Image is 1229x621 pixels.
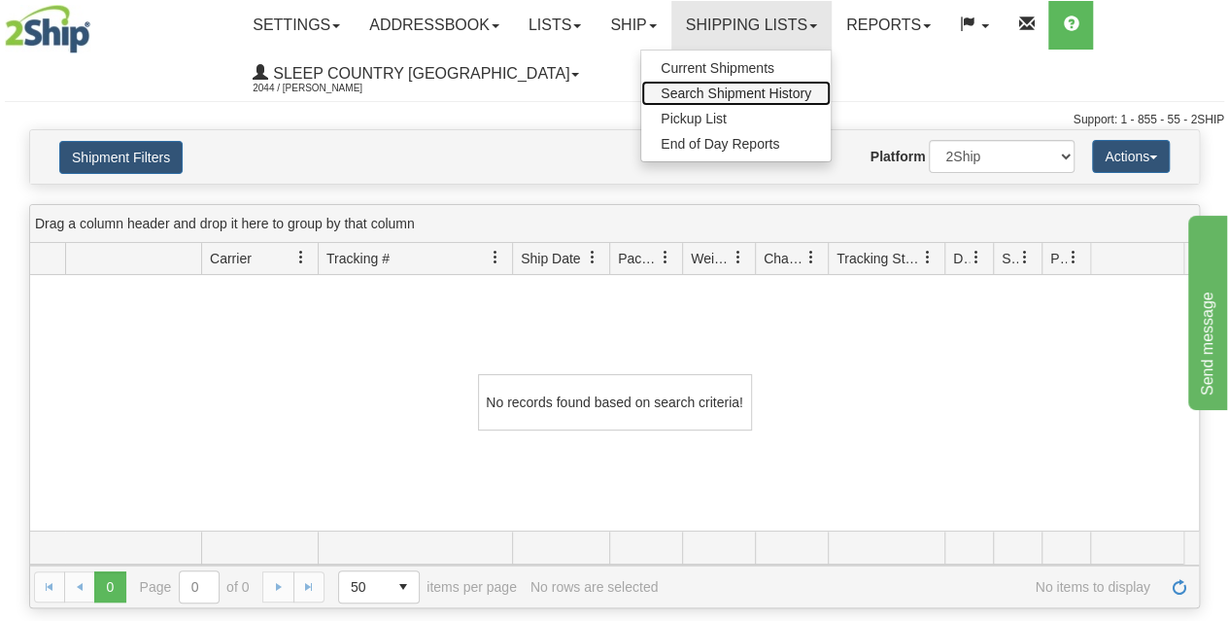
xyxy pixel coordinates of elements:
[478,374,752,431] div: No records found based on search criteria!
[1050,249,1067,268] span: Pickup Status
[911,241,944,274] a: Tracking Status filter column settings
[671,579,1150,595] span: No items to display
[576,241,609,274] a: Ship Date filter column settings
[326,249,390,268] span: Tracking #
[871,147,926,166] label: Platform
[521,249,580,268] span: Ship Date
[832,1,945,50] a: Reports
[661,86,811,101] span: Search Shipment History
[253,79,398,98] span: 2044 / [PERSON_NAME]
[722,241,755,274] a: Weight filter column settings
[661,111,727,126] span: Pickup List
[641,55,831,81] a: Current Shipments
[30,205,1199,243] div: grid grouping header
[268,65,569,82] span: Sleep Country [GEOGRAPHIC_DATA]
[641,81,831,106] a: Search Shipment History
[5,112,1224,128] div: Support: 1 - 855 - 55 - 2SHIP
[960,241,993,274] a: Delivery Status filter column settings
[836,249,921,268] span: Tracking Status
[351,577,376,597] span: 50
[671,1,832,50] a: Shipping lists
[618,249,659,268] span: Packages
[641,106,831,131] a: Pickup List
[1057,241,1090,274] a: Pickup Status filter column settings
[530,579,659,595] div: No rows are selected
[641,131,831,156] a: End of Day Reports
[59,141,183,174] button: Shipment Filters
[285,241,318,274] a: Carrier filter column settings
[479,241,512,274] a: Tracking # filter column settings
[661,60,774,76] span: Current Shipments
[388,571,419,603] span: select
[15,12,180,35] div: Send message
[1008,241,1041,274] a: Shipment Issues filter column settings
[210,249,252,268] span: Carrier
[691,249,732,268] span: Weight
[355,1,514,50] a: Addressbook
[649,241,682,274] a: Packages filter column settings
[140,570,250,604] span: Page of 0
[596,1,670,50] a: Ship
[338,570,517,604] span: items per page
[764,249,804,268] span: Charge
[1002,249,1018,268] span: Shipment Issues
[94,571,125,603] span: Page 0
[1092,140,1170,173] button: Actions
[795,241,828,274] a: Charge filter column settings
[514,1,596,50] a: Lists
[238,1,355,50] a: Settings
[953,249,970,268] span: Delivery Status
[1164,571,1195,603] a: Refresh
[661,136,779,152] span: End of Day Reports
[1184,211,1227,409] iframe: chat widget
[5,5,90,53] img: logo2044.jpg
[238,50,594,98] a: Sleep Country [GEOGRAPHIC_DATA] 2044 / [PERSON_NAME]
[338,570,420,604] span: Page sizes drop down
